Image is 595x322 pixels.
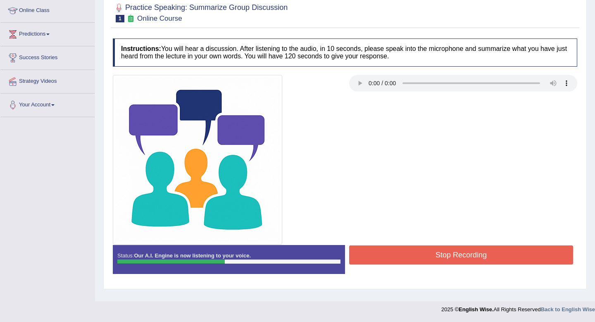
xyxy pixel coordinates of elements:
[134,252,251,259] strong: Our A.I. Engine is now listening to your voice.
[116,15,124,22] span: 1
[0,23,95,43] a: Predictions
[349,245,573,264] button: Stop Recording
[441,301,595,313] div: 2025 © All Rights Reserved
[0,94,95,114] a: Your Account
[121,45,161,52] b: Instructions:
[137,14,182,22] small: Online Course
[459,306,493,312] strong: English Wise.
[0,46,95,67] a: Success Stories
[113,2,288,22] h2: Practice Speaking: Summarize Group Discussion
[113,38,577,66] h4: You will hear a discussion. After listening to the audio, in 10 seconds, please speak into the mi...
[541,306,595,312] a: Back to English Wise
[126,15,135,23] small: Exam occurring question
[0,70,95,91] a: Strategy Videos
[113,245,345,274] div: Status:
